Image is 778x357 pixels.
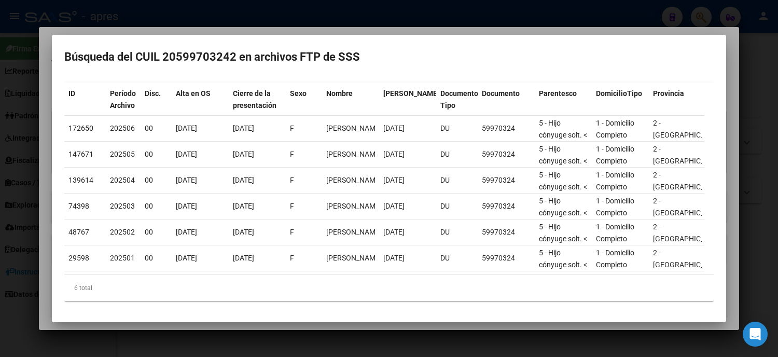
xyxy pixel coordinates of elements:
[68,89,75,98] span: ID
[383,89,441,98] span: [PERSON_NAME].
[383,254,405,262] span: [DATE]
[64,275,714,301] div: 6 total
[106,83,141,117] datatable-header-cell: Período Archivo
[172,83,229,117] datatable-header-cell: Alta en OS
[233,124,254,132] span: [DATE]
[286,83,322,117] datatable-header-cell: Sexo
[535,83,592,117] datatable-header-cell: Parentesco
[110,254,135,262] span: 202501
[326,228,382,236] span: BUSTOS GUTIERREZ ALMA
[290,89,307,98] span: Sexo
[383,124,405,132] span: [DATE]
[322,83,379,117] datatable-header-cell: Nombre
[141,83,172,117] datatable-header-cell: Disc.
[145,174,168,186] div: 00
[596,89,642,98] span: DomicilioTipo
[326,176,382,184] span: BUSTOS GUTIERREZ ALMA
[539,197,587,229] span: 5 - Hijo cónyuge solt. < 21
[233,89,276,109] span: Cierre de la presentación
[145,252,168,264] div: 00
[653,119,723,139] span: 2 - [GEOGRAPHIC_DATA]
[290,228,294,236] span: F
[649,83,706,117] datatable-header-cell: Provincia
[440,174,474,186] div: DU
[68,254,89,262] span: 29598
[233,150,254,158] span: [DATE]
[539,145,587,177] span: 5 - Hijo cónyuge solt. < 21
[110,89,136,109] span: Período Archivo
[653,249,723,269] span: 2 - [GEOGRAPHIC_DATA]
[482,148,531,160] div: 59970324
[482,200,531,212] div: 59970324
[290,254,294,262] span: F
[110,150,135,158] span: 202505
[110,176,135,184] span: 202504
[326,202,382,210] span: BUSTOS GUTIERREZ ALMA
[68,202,89,210] span: 74398
[176,176,197,184] span: [DATE]
[653,223,723,243] span: 2 - [GEOGRAPHIC_DATA]
[68,150,93,158] span: 147671
[440,226,474,238] div: DU
[596,223,634,243] span: 1 - Domicilio Completo
[383,176,405,184] span: [DATE]
[326,254,382,262] span: BUSTOS GUTIERREZ ALMA
[233,176,254,184] span: [DATE]
[326,124,382,132] span: BUSTOS GUTIERREZ ALMA
[436,83,478,117] datatable-header-cell: Documento Tipo
[176,202,197,210] span: [DATE]
[290,176,294,184] span: F
[176,124,197,132] span: [DATE]
[145,89,161,98] span: Disc.
[383,228,405,236] span: [DATE]
[110,202,135,210] span: 202503
[64,47,714,67] h2: Búsqueda del CUIL 20599703242 en archivos FTP de SSS
[110,124,135,132] span: 202506
[326,89,353,98] span: Nombre
[68,176,93,184] span: 139614
[653,89,684,98] span: Provincia
[440,200,474,212] div: DU
[482,174,531,186] div: 59970324
[383,150,405,158] span: [DATE]
[145,226,168,238] div: 00
[482,122,531,134] div: 59970324
[539,89,577,98] span: Parentesco
[539,119,587,151] span: 5 - Hijo cónyuge solt. < 21
[596,197,634,217] span: 1 - Domicilio Completo
[176,89,211,98] span: Alta en OS
[290,124,294,132] span: F
[596,145,634,165] span: 1 - Domicilio Completo
[539,249,587,281] span: 5 - Hijo cónyuge solt. < 21
[68,124,93,132] span: 172650
[596,249,634,269] span: 1 - Domicilio Completo
[478,83,535,117] datatable-header-cell: Documento
[383,202,405,210] span: [DATE]
[233,202,254,210] span: [DATE]
[176,228,197,236] span: [DATE]
[596,171,634,191] span: 1 - Domicilio Completo
[64,83,106,117] datatable-header-cell: ID
[145,122,168,134] div: 00
[653,171,723,191] span: 2 - [GEOGRAPHIC_DATA]
[290,150,294,158] span: F
[379,83,436,117] datatable-header-cell: Fecha Nac.
[68,228,89,236] span: 48767
[539,223,587,255] span: 5 - Hijo cónyuge solt. < 21
[110,228,135,236] span: 202502
[482,89,520,98] span: Documento
[653,197,723,217] span: 2 - [GEOGRAPHIC_DATA]
[482,252,531,264] div: 59970324
[145,148,168,160] div: 00
[229,83,286,117] datatable-header-cell: Cierre de la presentación
[176,254,197,262] span: [DATE]
[145,200,168,212] div: 00
[440,148,474,160] div: DU
[440,89,478,109] span: Documento Tipo
[743,322,768,347] div: Open Intercom Messenger
[290,202,294,210] span: F
[233,228,254,236] span: [DATE]
[233,254,254,262] span: [DATE]
[482,226,531,238] div: 59970324
[176,150,197,158] span: [DATE]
